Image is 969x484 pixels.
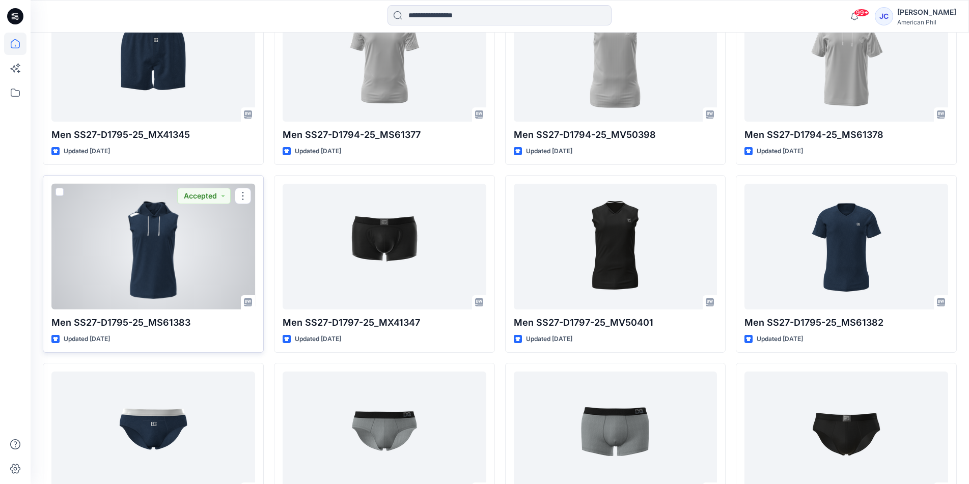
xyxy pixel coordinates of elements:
[744,128,948,142] p: Men SS27-D1794-25_MS61378
[514,316,717,330] p: Men SS27-D1797-25_MV50401
[875,7,893,25] div: JC
[295,146,341,157] p: Updated [DATE]
[51,184,255,309] a: Men SS27-D1795-25_MS61383
[64,146,110,157] p: Updated [DATE]
[744,184,948,309] a: Men SS27-D1795-25_MS61382
[51,316,255,330] p: Men SS27-D1795-25_MS61383
[51,128,255,142] p: Men SS27-D1795-25_MX41345
[283,128,486,142] p: Men SS27-D1794-25_MS61377
[897,6,956,18] div: [PERSON_NAME]
[757,334,803,345] p: Updated [DATE]
[64,334,110,345] p: Updated [DATE]
[526,334,572,345] p: Updated [DATE]
[897,18,956,26] div: American Phil
[744,316,948,330] p: Men SS27-D1795-25_MS61382
[757,146,803,157] p: Updated [DATE]
[295,334,341,345] p: Updated [DATE]
[283,184,486,309] a: Men SS27-D1797-25_MX41347
[526,146,572,157] p: Updated [DATE]
[514,128,717,142] p: Men SS27-D1794-25_MV50398
[514,184,717,309] a: Men SS27-D1797-25_MV50401
[854,9,869,17] span: 99+
[283,316,486,330] p: Men SS27-D1797-25_MX41347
